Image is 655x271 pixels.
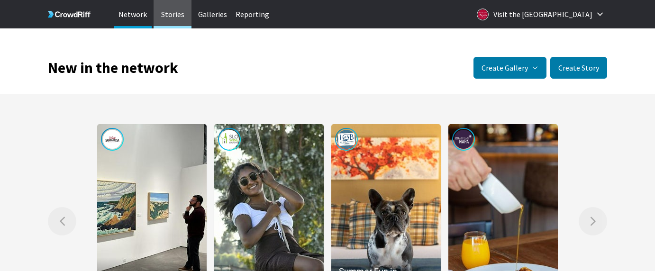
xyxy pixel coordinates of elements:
h1: New in the network [48,61,178,74]
img: Logo for Visit the Santa Ynez Valley [477,9,489,20]
p: Visit the [GEOGRAPHIC_DATA] [493,7,592,22]
button: Create Story [550,57,607,79]
button: Create Gallery [473,57,546,79]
